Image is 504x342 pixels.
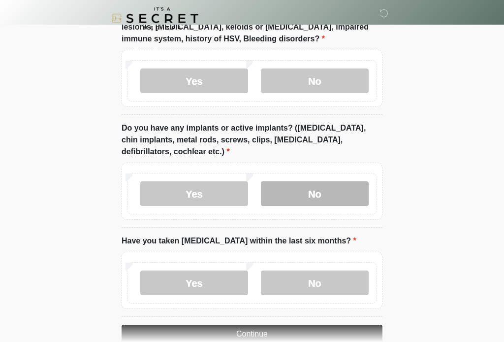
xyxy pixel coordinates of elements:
label: Do you have any implants or active implants? ([MEDICAL_DATA], chin implants, metal rods, screws, ... [122,123,382,158]
label: Yes [140,182,248,206]
label: Yes [140,69,248,94]
label: No [261,271,369,296]
label: No [261,182,369,206]
img: It's A Secret Med Spa Logo [112,7,198,30]
label: Have you taken [MEDICAL_DATA] within the last six months? [122,236,356,247]
label: No [261,69,369,94]
label: Yes [140,271,248,296]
